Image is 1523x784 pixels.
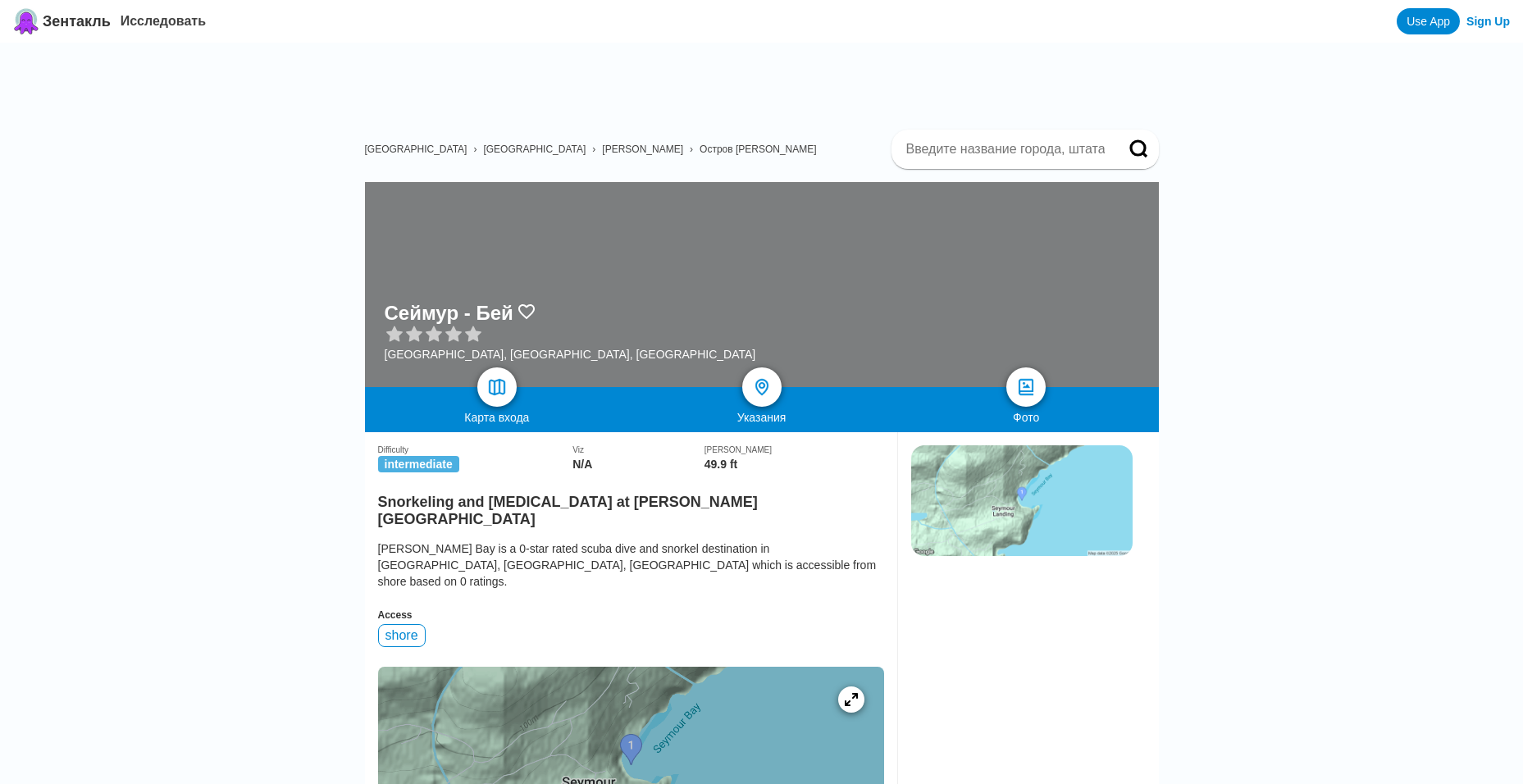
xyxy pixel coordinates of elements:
[385,302,513,325] h1: Сеймур - Бей
[378,445,573,454] div: Difficulty
[1397,8,1460,34] a: Use App
[378,456,459,472] span: intermediate
[487,377,507,397] img: Карта
[690,144,693,155] span: ›
[572,458,705,471] div: N/A
[365,411,630,424] div: Карта входа
[483,144,586,155] a: [GEOGRAPHIC_DATA]
[905,141,1106,157] input: Введите название города, штата или страны
[705,458,884,471] div: 49.9 ft
[378,609,884,621] div: Access
[1006,367,1046,407] a: Фото
[629,411,894,424] div: Указания
[121,14,206,28] a: Исследовать
[385,348,756,361] div: [GEOGRAPHIC_DATA], [GEOGRAPHIC_DATA], [GEOGRAPHIC_DATA]
[378,484,884,528] h2: Snorkeling and [MEDICAL_DATA] at [PERSON_NAME][GEOGRAPHIC_DATA]
[378,624,426,647] div: shore
[911,445,1133,556] img: staticmap
[752,377,772,397] img: указания
[477,367,517,407] a: Карта
[592,144,595,155] span: ›
[572,445,705,454] div: Viz
[1016,377,1036,397] img: Фото
[378,540,884,590] div: [PERSON_NAME] Bay is a 0-star rated scuba dive and snorkel destination in [GEOGRAPHIC_DATA], [GEO...
[43,13,111,30] span: Зентакль
[13,8,39,34] img: Логотип Zentacle
[705,445,884,454] div: [PERSON_NAME]
[473,144,477,155] span: ›
[1466,15,1510,28] a: Sign Up
[602,144,683,155] a: [PERSON_NAME]
[894,411,1159,424] div: Фото
[700,144,817,155] a: Остров [PERSON_NAME]
[13,8,111,34] a: Логотип ZentacleЗентакль
[365,144,467,155] a: [GEOGRAPHIC_DATA]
